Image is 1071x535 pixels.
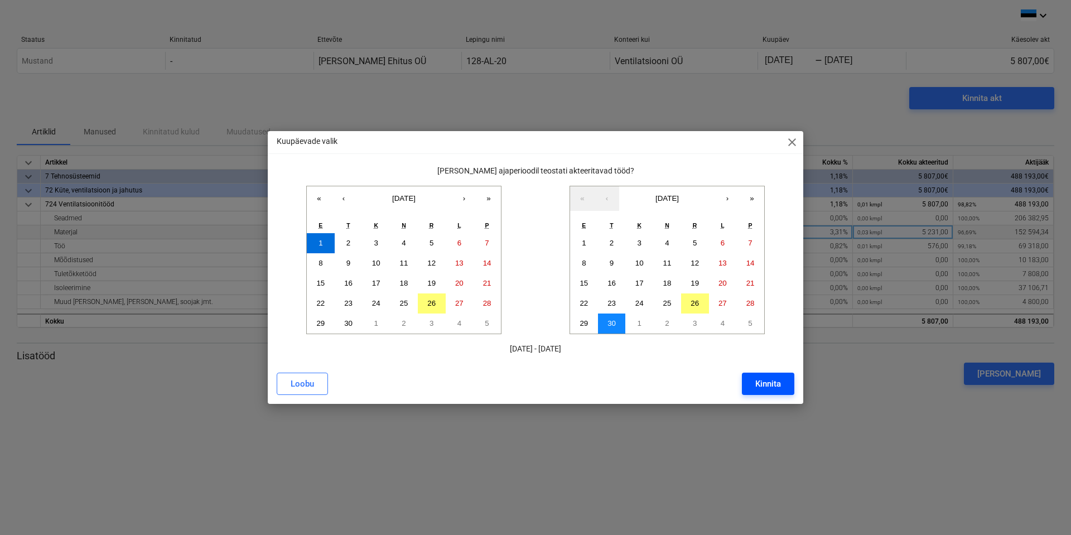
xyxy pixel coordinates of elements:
abbr: reede [693,222,697,229]
button: 5. september 2025 [681,233,709,253]
abbr: 14. september 2025 [483,259,491,267]
span: [DATE] [655,194,679,203]
abbr: 19. september 2025 [427,279,436,287]
abbr: 18. september 2025 [663,279,672,287]
abbr: 7. september 2025 [485,239,489,247]
abbr: 23. september 2025 [344,299,353,307]
abbr: 24. september 2025 [372,299,380,307]
button: 2. oktoober 2025 [653,314,681,334]
button: 5. oktoober 2025 [473,314,501,334]
button: 2. oktoober 2025 [390,314,418,334]
button: « [307,186,331,211]
abbr: 1. oktoober 2025 [638,319,641,327]
abbr: 3. oktoober 2025 [693,319,697,327]
button: 30. september 2025 [335,314,363,334]
abbr: 16. september 2025 [607,279,616,287]
abbr: 3. oktoober 2025 [430,319,433,327]
button: 11. september 2025 [653,253,681,273]
button: 15. september 2025 [307,273,335,293]
abbr: 6. september 2025 [457,239,461,247]
button: 17. september 2025 [362,273,390,293]
abbr: 11. september 2025 [663,259,672,267]
button: 29. september 2025 [307,314,335,334]
abbr: 14. september 2025 [746,259,755,267]
abbr: laupäev [457,222,461,229]
button: 5. september 2025 [418,233,446,253]
button: 3. september 2025 [625,233,653,253]
button: 21. september 2025 [473,273,501,293]
button: 26. september 2025 [418,293,446,314]
p: [PERSON_NAME] ajaperioodil teostati akteeritavad tööd? [277,165,794,177]
abbr: 26. september 2025 [427,299,436,307]
button: [DATE] [619,186,715,211]
abbr: 11. september 2025 [400,259,408,267]
abbr: 17. september 2025 [372,279,380,287]
button: 24. september 2025 [625,293,653,314]
button: 7. september 2025 [736,233,764,253]
abbr: 21. september 2025 [483,279,491,287]
button: › [715,186,740,211]
abbr: 13. september 2025 [455,259,464,267]
abbr: 30. september 2025 [607,319,616,327]
abbr: 2. september 2025 [610,239,614,247]
abbr: 28. september 2025 [746,299,755,307]
abbr: 25. september 2025 [400,299,408,307]
button: › [452,186,476,211]
button: 16. september 2025 [598,273,626,293]
abbr: 2. oktoober 2025 [665,319,669,327]
abbr: 22. september 2025 [316,299,325,307]
button: » [740,186,764,211]
button: 18. september 2025 [653,273,681,293]
abbr: 27. september 2025 [455,299,464,307]
button: 13. september 2025 [446,253,474,273]
abbr: 5. september 2025 [430,239,433,247]
button: 20. september 2025 [446,273,474,293]
button: 28. september 2025 [473,293,501,314]
button: 6. september 2025 [709,233,737,253]
button: 8. september 2025 [570,253,598,273]
button: 1. oktoober 2025 [625,314,653,334]
abbr: 27. september 2025 [718,299,727,307]
abbr: 10. september 2025 [372,259,380,267]
button: 10. september 2025 [362,253,390,273]
abbr: 20. september 2025 [718,279,727,287]
abbr: reede [430,222,434,229]
abbr: 13. september 2025 [718,259,727,267]
button: 22. september 2025 [307,293,335,314]
span: close [785,136,799,149]
button: [DATE] [356,186,452,211]
abbr: 8. september 2025 [582,259,586,267]
abbr: neljapäev [665,222,669,229]
button: » [476,186,501,211]
button: 21. september 2025 [736,273,764,293]
abbr: pühapäev [485,222,489,229]
button: 7. september 2025 [473,233,501,253]
abbr: 5. september 2025 [693,239,697,247]
button: 24. september 2025 [362,293,390,314]
p: [DATE] - [DATE] [277,343,794,355]
button: 14. september 2025 [473,253,501,273]
button: 27. september 2025 [709,293,737,314]
abbr: laupäev [721,222,724,229]
abbr: 21. september 2025 [746,279,755,287]
button: ‹ [595,186,619,211]
button: 11. september 2025 [390,253,418,273]
button: 29. september 2025 [570,314,598,334]
abbr: 3. september 2025 [374,239,378,247]
abbr: 25. september 2025 [663,299,672,307]
abbr: 17. september 2025 [635,279,644,287]
abbr: 2. oktoober 2025 [402,319,406,327]
button: 20. september 2025 [709,273,737,293]
div: Loobu [291,377,314,391]
button: Loobu [277,373,328,395]
button: 4. oktoober 2025 [709,314,737,334]
abbr: teisipäev [610,222,613,229]
button: 16. september 2025 [335,273,363,293]
button: 3. oktoober 2025 [418,314,446,334]
button: 13. september 2025 [709,253,737,273]
abbr: 4. oktoober 2025 [457,319,461,327]
button: 23. september 2025 [335,293,363,314]
button: 12. september 2025 [681,253,709,273]
span: [DATE] [392,194,416,203]
abbr: 10. september 2025 [635,259,644,267]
